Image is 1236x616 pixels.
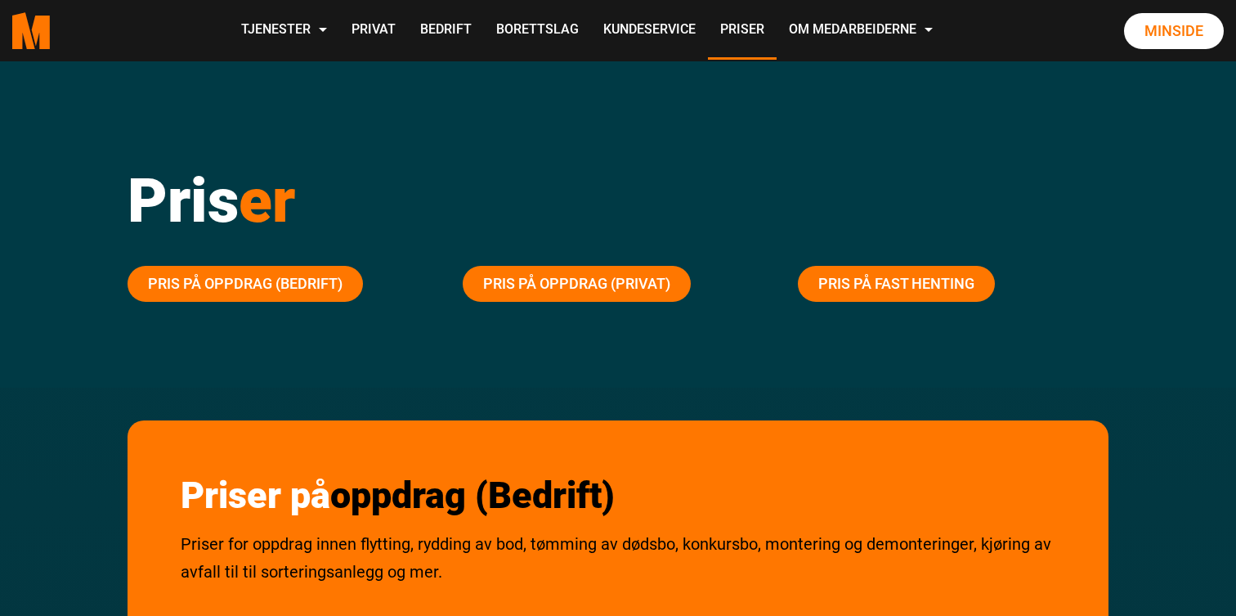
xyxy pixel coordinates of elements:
a: Tjenester [229,2,339,60]
a: Pris på oppdrag (Privat) [463,266,691,302]
h2: Priser på [181,474,1055,518]
a: Privat [339,2,408,60]
a: Borettslag [484,2,591,60]
h1: Pris [128,164,1108,237]
a: Minside [1124,13,1224,49]
span: er [239,164,295,236]
a: Om Medarbeiderne [777,2,945,60]
a: Pris på fast henting [798,266,995,302]
a: Bedrift [408,2,484,60]
span: Priser for oppdrag innen flytting, rydding av bod, tømming av dødsbo, konkursbo, montering og dem... [181,534,1051,582]
a: Kundeservice [591,2,708,60]
a: Priser [708,2,777,60]
a: Pris på oppdrag (Bedrift) [128,266,363,302]
span: oppdrag (Bedrift) [330,474,615,517]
